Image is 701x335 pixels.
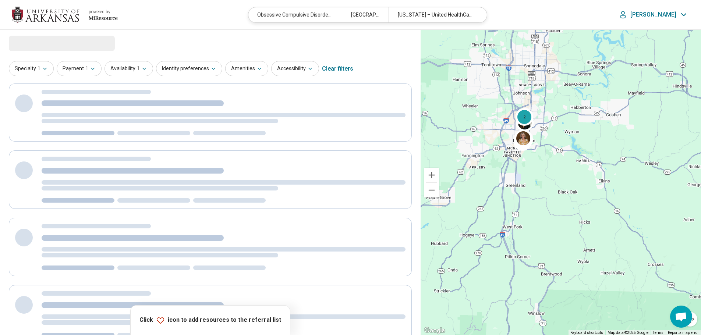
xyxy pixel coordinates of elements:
span: 1 [137,65,140,72]
button: Payment1 [57,61,102,76]
button: Amenities [225,61,268,76]
button: Availability1 [105,61,153,76]
div: 2 [516,108,533,125]
button: Zoom out [424,183,439,197]
div: Obsessive Compulsive Disorder (OCD) [248,7,342,22]
button: Accessibility [271,61,319,76]
div: [GEOGRAPHIC_DATA] [342,7,389,22]
span: Loading... [9,36,71,50]
a: Report a map error [668,331,699,335]
a: Terms (opens in new tab) [653,331,663,335]
div: [US_STATE] – United HealthCare [389,7,482,22]
span: 1 [85,65,88,72]
div: Clear filters [322,60,353,78]
div: powered by [89,8,118,15]
button: Identity preferences [156,61,222,76]
span: 1 [38,65,40,72]
div: Open chat [670,306,692,328]
button: Zoom in [424,168,439,182]
p: [PERSON_NAME] [630,11,676,18]
a: University of Arkansaspowered by [12,6,118,24]
p: Click icon to add resources to the referral list [139,316,281,325]
span: Map data ©2025 Google [608,331,648,335]
button: Specialty1 [9,61,54,76]
img: University of Arkansas [12,6,79,24]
